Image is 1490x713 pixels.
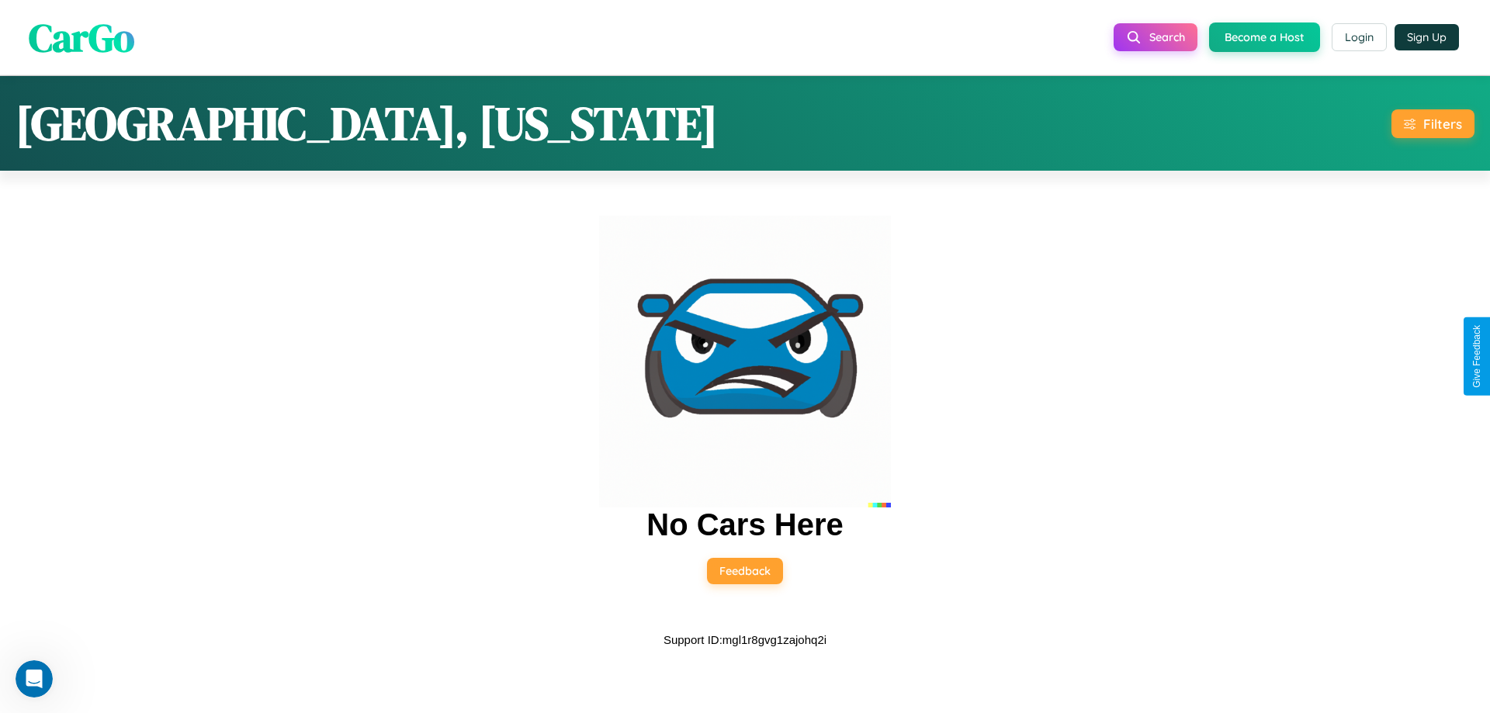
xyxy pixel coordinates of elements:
button: Feedback [707,558,783,584]
h1: [GEOGRAPHIC_DATA], [US_STATE] [16,92,718,155]
img: car [599,216,891,507]
h2: No Cars Here [646,507,843,542]
button: Filters [1391,109,1474,138]
button: Search [1114,23,1197,51]
iframe: Intercom live chat [16,660,53,697]
button: Login [1332,23,1387,51]
p: Support ID: mgl1r8gvg1zajohq2i [664,629,826,650]
button: Sign Up [1395,24,1459,50]
div: Give Feedback [1471,325,1482,388]
button: Become a Host [1209,22,1320,52]
span: CarGo [29,10,134,64]
span: Search [1149,30,1185,44]
div: Filters [1423,116,1462,132]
